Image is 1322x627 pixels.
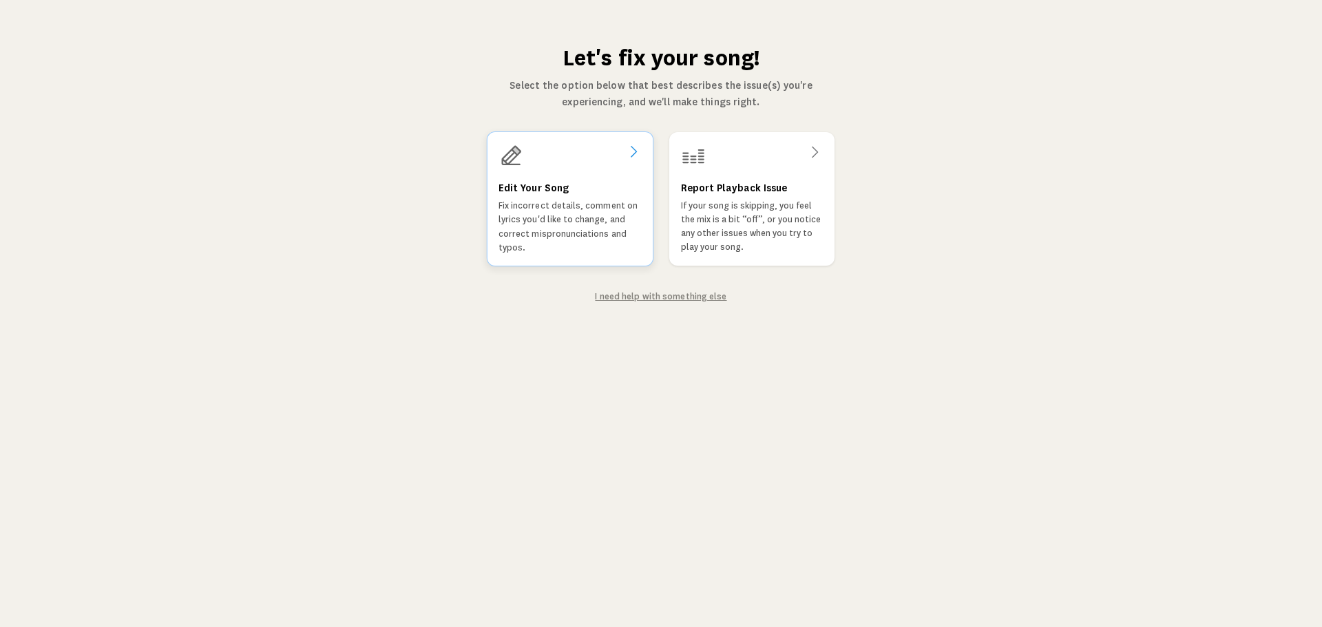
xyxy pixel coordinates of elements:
h3: Report Playback Issue [681,180,787,196]
a: Report Playback IssueIf your song is skipping, you feel the mix is a bit “off”, or you notice any... [669,132,835,266]
a: I need help with something else [595,292,726,301]
p: Fix incorrect details, comment on lyrics you'd like to change, and correct mispronunciations and ... [499,199,642,255]
p: Select the option below that best describes the issue(s) you're experiencing, and we'll make thin... [486,77,836,110]
h1: Let's fix your song! [486,44,836,72]
a: Edit Your SongFix incorrect details, comment on lyrics you'd like to change, and correct mispronu... [487,132,653,266]
p: If your song is skipping, you feel the mix is a bit “off”, or you notice any other issues when yo... [681,199,823,254]
h3: Edit Your Song [499,180,569,196]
